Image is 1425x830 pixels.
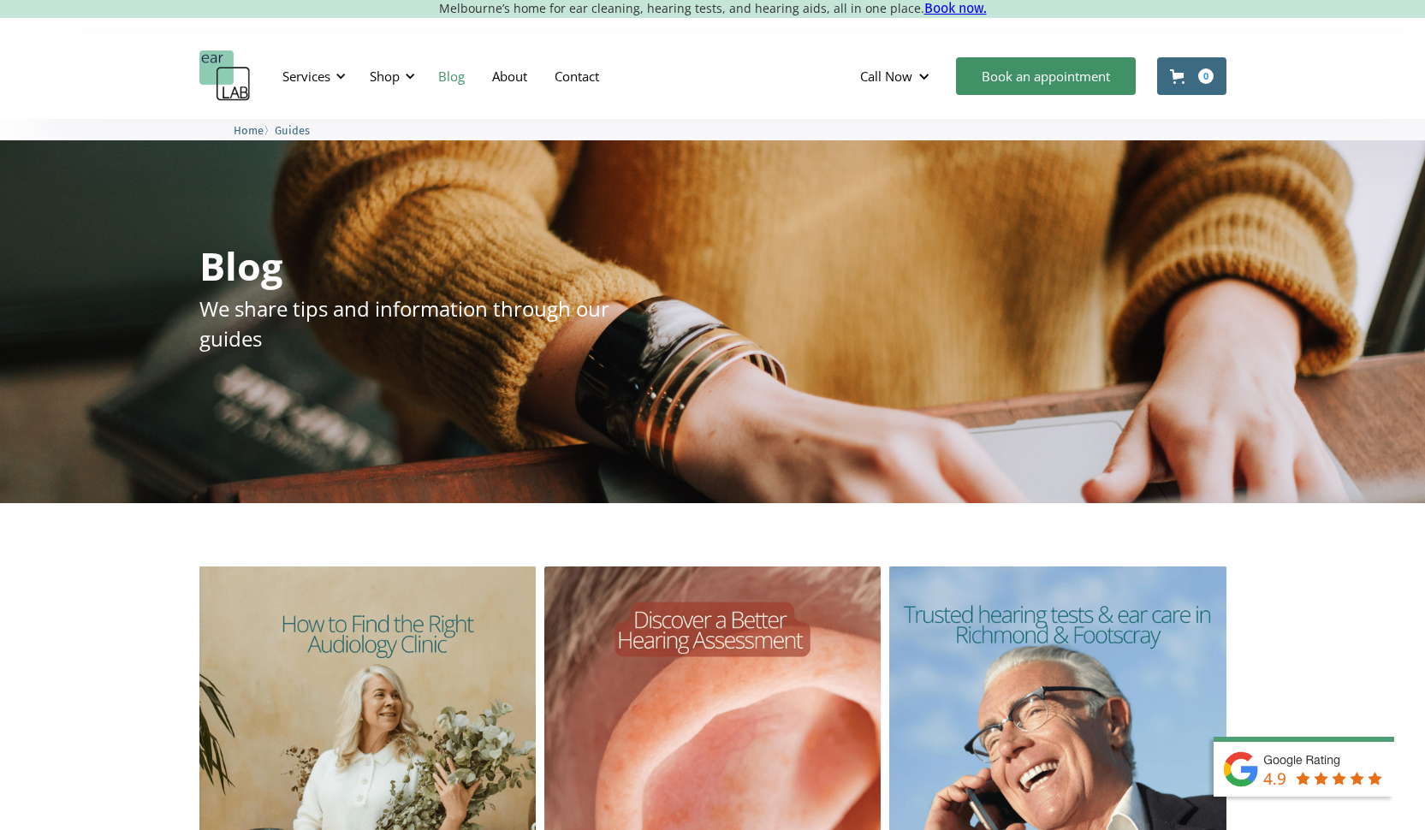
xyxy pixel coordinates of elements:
p: We share tips and information through our guides [199,293,655,353]
div: Services [272,50,351,102]
li: 〉 [234,122,275,139]
a: Book an appointment [956,57,1136,95]
div: Services [282,68,330,85]
div: Call Now [846,50,947,102]
a: Home [234,122,264,138]
span: Home [234,124,264,137]
div: Call Now [860,68,912,85]
a: About [478,51,541,101]
a: Contact [541,51,613,101]
a: Guides [275,122,310,138]
a: Open cart [1157,57,1226,95]
span: Guides [275,124,310,137]
div: 0 [1198,68,1214,84]
h1: Blog [199,246,282,285]
a: Blog [425,51,478,101]
a: home [199,50,251,102]
div: Shop [370,68,400,85]
div: Shop [359,50,420,102]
